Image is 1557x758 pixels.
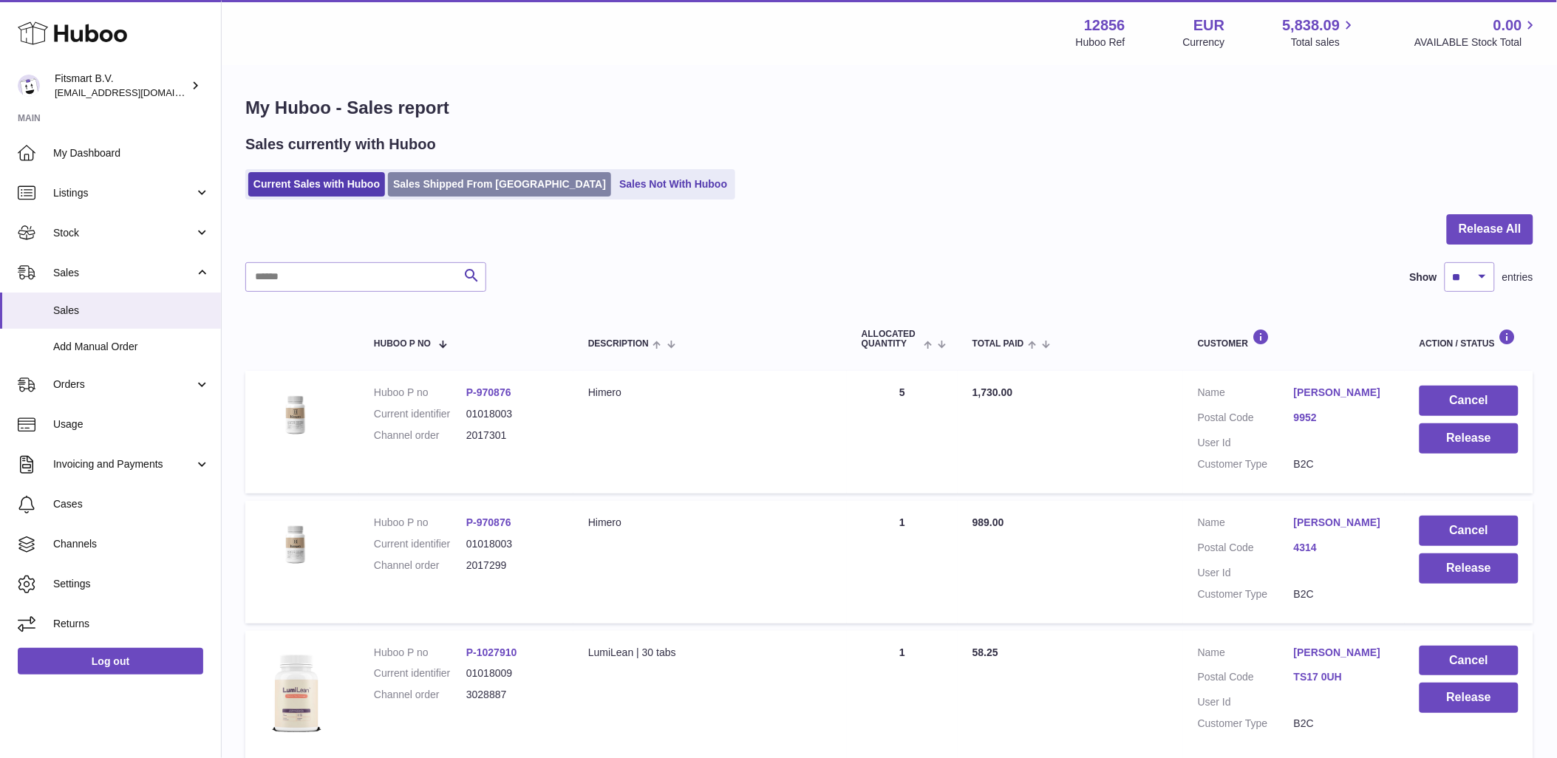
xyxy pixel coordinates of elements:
dd: 01018003 [466,537,559,551]
div: Himero [588,386,832,400]
span: Usage [53,417,210,431]
span: Cases [53,497,210,511]
span: Sales [53,266,194,280]
a: TS17 0UH [1294,670,1390,684]
a: 4314 [1294,541,1390,555]
dt: Huboo P no [374,516,466,530]
span: 5,838.09 [1283,16,1340,35]
span: Invoicing and Payments [53,457,194,471]
button: Release All [1447,214,1533,245]
span: 58.25 [972,646,998,658]
dt: Postal Code [1198,541,1294,559]
img: 128561711358723.png [260,516,334,570]
span: Channels [53,537,210,551]
a: 0.00 AVAILABLE Stock Total [1414,16,1539,49]
span: Total sales [1291,35,1357,49]
button: Cancel [1420,646,1519,676]
dd: 01018003 [466,407,559,421]
dd: 3028887 [466,688,559,702]
span: 1,730.00 [972,386,1013,398]
a: [PERSON_NAME] [1294,386,1390,400]
span: [EMAIL_ADDRESS][DOMAIN_NAME] [55,86,217,98]
td: 5 [847,371,958,494]
dt: User Id [1198,436,1294,450]
dd: B2C [1294,587,1390,601]
span: ALLOCATED Quantity [862,330,920,349]
span: My Dashboard [53,146,210,160]
dt: Customer Type [1198,457,1294,471]
dt: Channel order [374,428,466,443]
img: 128561711358723.png [260,386,334,440]
a: P-970876 [466,516,511,528]
span: Stock [53,226,194,240]
button: Release [1420,683,1519,713]
dd: 2017299 [466,559,559,573]
dt: Postal Code [1198,411,1294,428]
dt: Channel order [374,688,466,702]
dt: Current identifier [374,407,466,421]
a: Sales Shipped From [GEOGRAPHIC_DATA] [388,172,611,197]
td: 1 [847,501,958,624]
dd: B2C [1294,717,1390,731]
button: Cancel [1420,516,1519,546]
span: 989.00 [972,516,1004,528]
dt: User Id [1198,695,1294,709]
dt: Customer Type [1198,717,1294,731]
label: Show [1410,270,1437,284]
dt: Name [1198,386,1294,403]
div: LumiLean | 30 tabs [588,646,832,660]
span: entries [1502,270,1533,284]
div: Fitsmart B.V. [55,72,188,100]
img: 1736787917.png [260,646,334,745]
dt: Huboo P no [374,386,466,400]
span: Huboo P no [374,339,431,349]
span: Listings [53,186,194,200]
div: Huboo Ref [1076,35,1125,49]
span: 0.00 [1493,16,1522,35]
span: Sales [53,304,210,318]
dt: Name [1198,646,1294,663]
div: Action / Status [1420,329,1519,349]
button: Release [1420,423,1519,454]
a: 5,838.09 Total sales [1283,16,1357,49]
h2: Sales currently with Huboo [245,134,436,154]
a: P-1027910 [466,646,517,658]
a: 9952 [1294,411,1390,425]
dt: Name [1198,516,1294,533]
img: internalAdmin-12856@internal.huboo.com [18,75,40,97]
a: Log out [18,648,203,675]
span: Add Manual Order [53,340,210,354]
a: Current Sales with Huboo [248,172,385,197]
button: Cancel [1420,386,1519,416]
span: Orders [53,378,194,392]
a: P-970876 [466,386,511,398]
dd: B2C [1294,457,1390,471]
dt: Customer Type [1198,587,1294,601]
dt: Current identifier [374,666,466,680]
span: AVAILABLE Stock Total [1414,35,1539,49]
strong: EUR [1193,16,1224,35]
span: Description [588,339,649,349]
dt: User Id [1198,566,1294,580]
div: Customer [1198,329,1390,349]
button: Release [1420,553,1519,584]
span: Settings [53,577,210,591]
a: Sales Not With Huboo [614,172,732,197]
a: [PERSON_NAME] [1294,646,1390,660]
dt: Postal Code [1198,670,1294,688]
strong: 12856 [1084,16,1125,35]
dt: Channel order [374,559,466,573]
dt: Current identifier [374,537,466,551]
dd: 2017301 [466,428,559,443]
a: [PERSON_NAME] [1294,516,1390,530]
dd: 01018009 [466,666,559,680]
div: Himero [588,516,832,530]
dt: Huboo P no [374,646,466,660]
div: Currency [1183,35,1225,49]
h1: My Huboo - Sales report [245,96,1533,120]
span: Returns [53,617,210,631]
span: Total paid [972,339,1024,349]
